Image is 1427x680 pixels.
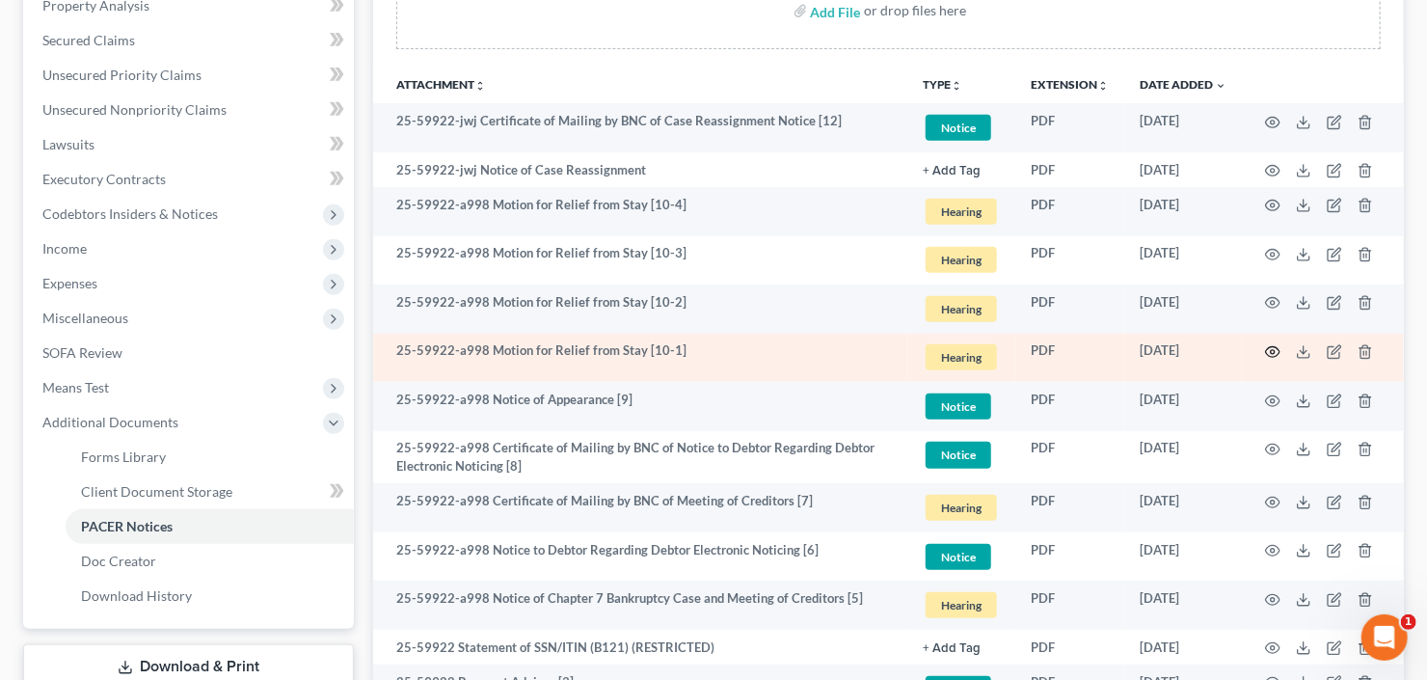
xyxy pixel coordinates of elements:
[1124,581,1242,630] td: [DATE]
[923,196,1000,228] a: Hearing
[1015,483,1124,532] td: PDF
[1124,382,1242,431] td: [DATE]
[923,112,1000,144] a: Notice
[27,127,354,162] a: Lawsuits
[926,344,997,370] span: Hearing
[1015,382,1124,431] td: PDF
[1015,187,1124,236] td: PDF
[923,639,1000,657] a: + Add Tag
[42,310,128,326] span: Miscellaneous
[373,431,907,484] td: 25-59922-a998 Certificate of Mailing by BNC of Notice to Debtor Regarding Debtor Electronic Notic...
[373,236,907,286] td: 25-59922-a998 Motion for Relief from Stay [10-3]
[1015,431,1124,484] td: PDF
[27,58,354,93] a: Unsecured Priority Claims
[1124,285,1242,334] td: [DATE]
[1015,285,1124,334] td: PDF
[373,581,907,630] td: 25-59922-a998 Notice of Chapter 7 Bankruptcy Case and Meeting of Creditors [5]
[27,93,354,127] a: Unsecured Nonpriority Claims
[27,336,354,370] a: SOFA Review
[923,439,1000,471] a: Notice
[926,544,991,570] span: Notice
[1361,614,1408,661] iframe: Intercom live chat
[1015,532,1124,582] td: PDF
[1015,152,1124,187] td: PDF
[865,1,967,20] div: or drop files here
[42,67,202,83] span: Unsecured Priority Claims
[1124,236,1242,286] td: [DATE]
[923,161,1000,179] a: + Add Tag
[42,171,166,187] span: Executory Contracts
[66,440,354,475] a: Forms Library
[1401,614,1416,630] span: 1
[66,475,354,509] a: Client Document Storage
[926,495,997,521] span: Hearing
[66,509,354,544] a: PACER Notices
[1015,581,1124,630] td: PDF
[42,136,94,152] span: Lawsuits
[66,579,354,613] a: Download History
[373,152,907,187] td: 25-59922-jwj Notice of Case Reassignment
[923,165,981,177] button: + Add Tag
[81,553,156,569] span: Doc Creator
[1015,103,1124,152] td: PDF
[373,630,907,665] td: 25-59922 Statement of SSN/ITIN (B121) (RESTRICTED)
[81,587,192,604] span: Download History
[923,341,1000,373] a: Hearing
[1215,80,1226,92] i: expand_more
[373,334,907,383] td: 25-59922-a998 Motion for Relief from Stay [10-1]
[66,544,354,579] a: Doc Creator
[373,187,907,236] td: 25-59922-a998 Motion for Relief from Stay [10-4]
[926,115,991,141] span: Notice
[923,541,1000,573] a: Notice
[42,379,109,395] span: Means Test
[1097,80,1109,92] i: unfold_more
[1124,334,1242,383] td: [DATE]
[1124,431,1242,484] td: [DATE]
[923,589,1000,621] a: Hearing
[926,592,997,618] span: Hearing
[1015,236,1124,286] td: PDF
[1124,103,1242,152] td: [DATE]
[923,293,1000,325] a: Hearing
[926,442,991,468] span: Notice
[1124,532,1242,582] td: [DATE]
[396,77,486,92] a: Attachmentunfold_more
[42,32,135,48] span: Secured Claims
[42,205,218,222] span: Codebtors Insiders & Notices
[81,449,166,465] span: Forms Library
[27,23,354,58] a: Secured Claims
[923,391,1000,422] a: Notice
[42,275,97,291] span: Expenses
[42,101,227,118] span: Unsecured Nonpriority Claims
[42,344,122,361] span: SOFA Review
[27,162,354,197] a: Executory Contracts
[373,532,907,582] td: 25-59922-a998 Notice to Debtor Regarding Debtor Electronic Noticing [6]
[923,244,1000,276] a: Hearing
[951,80,962,92] i: unfold_more
[1140,77,1226,92] a: Date Added expand_more
[1124,187,1242,236] td: [DATE]
[923,492,1000,524] a: Hearing
[42,414,178,430] span: Additional Documents
[42,240,87,257] span: Income
[1124,483,1242,532] td: [DATE]
[1015,630,1124,665] td: PDF
[926,199,997,225] span: Hearing
[373,103,907,152] td: 25-59922-jwj Certificate of Mailing by BNC of Case Reassignment Notice [12]
[81,483,232,500] span: Client Document Storage
[926,247,997,273] span: Hearing
[373,285,907,334] td: 25-59922-a998 Motion for Relief from Stay [10-2]
[1031,77,1109,92] a: Extensionunfold_more
[926,296,997,322] span: Hearing
[923,79,962,92] button: TYPEunfold_more
[923,642,981,655] button: + Add Tag
[373,483,907,532] td: 25-59922-a998 Certificate of Mailing by BNC of Meeting of Creditors [7]
[1124,630,1242,665] td: [DATE]
[373,382,907,431] td: 25-59922-a998 Notice of Appearance [9]
[81,518,173,534] span: PACER Notices
[1015,334,1124,383] td: PDF
[926,394,991,420] span: Notice
[474,80,486,92] i: unfold_more
[1124,152,1242,187] td: [DATE]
